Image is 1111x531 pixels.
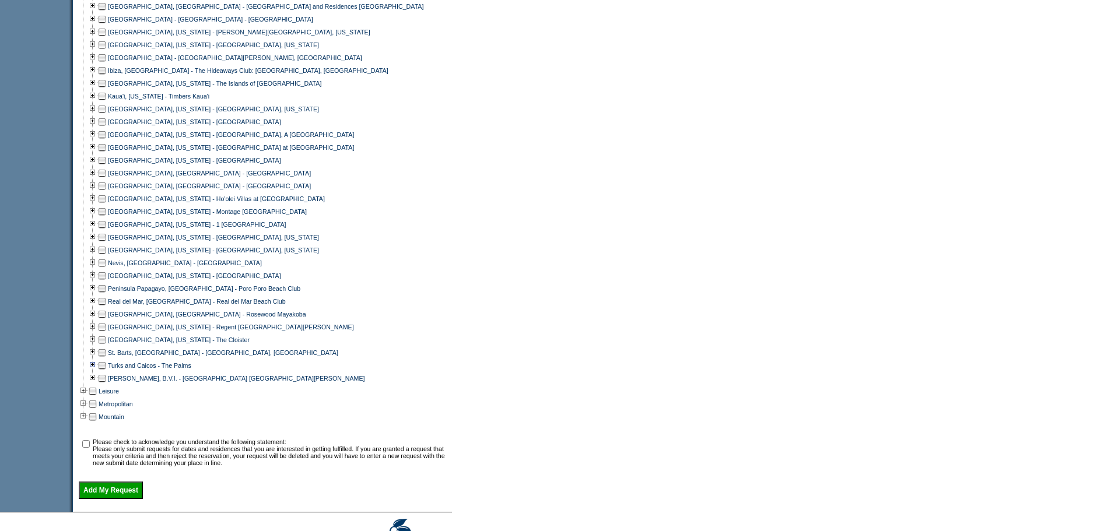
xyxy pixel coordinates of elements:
a: [GEOGRAPHIC_DATA] - [GEOGRAPHIC_DATA] - [GEOGRAPHIC_DATA] [108,16,313,23]
a: St. Barts, [GEOGRAPHIC_DATA] - [GEOGRAPHIC_DATA], [GEOGRAPHIC_DATA] [108,349,338,356]
a: [GEOGRAPHIC_DATA], [US_STATE] - [GEOGRAPHIC_DATA] [108,157,281,164]
a: [GEOGRAPHIC_DATA], [US_STATE] - [PERSON_NAME][GEOGRAPHIC_DATA], [US_STATE] [108,29,370,36]
a: [GEOGRAPHIC_DATA], [US_STATE] - [GEOGRAPHIC_DATA], [US_STATE] [108,106,319,112]
a: Ibiza, [GEOGRAPHIC_DATA] - The Hideaways Club: [GEOGRAPHIC_DATA], [GEOGRAPHIC_DATA] [108,67,388,74]
a: [GEOGRAPHIC_DATA], [US_STATE] - [GEOGRAPHIC_DATA], [US_STATE] [108,247,319,254]
a: Turks and Caicos - The Palms [108,362,191,369]
a: [GEOGRAPHIC_DATA], [US_STATE] - [GEOGRAPHIC_DATA], A [GEOGRAPHIC_DATA] [108,131,354,138]
a: [GEOGRAPHIC_DATA], [US_STATE] - Ho'olei Villas at [GEOGRAPHIC_DATA] [108,195,325,202]
a: Nevis, [GEOGRAPHIC_DATA] - [GEOGRAPHIC_DATA] [108,259,262,266]
td: Please check to acknowledge you understand the following statement: Please only submit requests f... [93,438,448,466]
input: Add My Request [79,481,143,499]
a: [GEOGRAPHIC_DATA], [US_STATE] - Montage [GEOGRAPHIC_DATA] [108,208,307,215]
a: [GEOGRAPHIC_DATA], [US_STATE] - [GEOGRAPHIC_DATA], [US_STATE] [108,234,319,241]
a: Metropolitan [99,400,133,407]
a: Kaua'i, [US_STATE] - Timbers Kaua'i [108,93,209,100]
a: [GEOGRAPHIC_DATA], [US_STATE] - [GEOGRAPHIC_DATA] [108,272,281,279]
a: [GEOGRAPHIC_DATA], [US_STATE] - The Islands of [GEOGRAPHIC_DATA] [108,80,321,87]
a: Mountain [99,413,124,420]
a: [GEOGRAPHIC_DATA] - [GEOGRAPHIC_DATA][PERSON_NAME], [GEOGRAPHIC_DATA] [108,54,362,61]
a: Leisure [99,388,119,395]
a: [GEOGRAPHIC_DATA], [US_STATE] - [GEOGRAPHIC_DATA], [US_STATE] [108,41,319,48]
a: [PERSON_NAME], B.V.I. - [GEOGRAPHIC_DATA] [GEOGRAPHIC_DATA][PERSON_NAME] [108,375,365,382]
a: [GEOGRAPHIC_DATA], [GEOGRAPHIC_DATA] - Rosewood Mayakoba [108,311,306,318]
a: Real del Mar, [GEOGRAPHIC_DATA] - Real del Mar Beach Club [108,298,286,305]
a: [GEOGRAPHIC_DATA], [US_STATE] - 1 [GEOGRAPHIC_DATA] [108,221,286,228]
a: [GEOGRAPHIC_DATA], [GEOGRAPHIC_DATA] - [GEOGRAPHIC_DATA] and Residences [GEOGRAPHIC_DATA] [108,3,423,10]
a: [GEOGRAPHIC_DATA], [GEOGRAPHIC_DATA] - [GEOGRAPHIC_DATA] [108,170,311,177]
a: [GEOGRAPHIC_DATA], [US_STATE] - Regent [GEOGRAPHIC_DATA][PERSON_NAME] [108,323,354,330]
a: [GEOGRAPHIC_DATA], [US_STATE] - The Cloister [108,336,250,343]
a: [GEOGRAPHIC_DATA], [US_STATE] - [GEOGRAPHIC_DATA] [108,118,281,125]
a: [GEOGRAPHIC_DATA], [GEOGRAPHIC_DATA] - [GEOGRAPHIC_DATA] [108,182,311,189]
a: [GEOGRAPHIC_DATA], [US_STATE] - [GEOGRAPHIC_DATA] at [GEOGRAPHIC_DATA] [108,144,354,151]
a: Peninsula Papagayo, [GEOGRAPHIC_DATA] - Poro Poro Beach Club [108,285,300,292]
